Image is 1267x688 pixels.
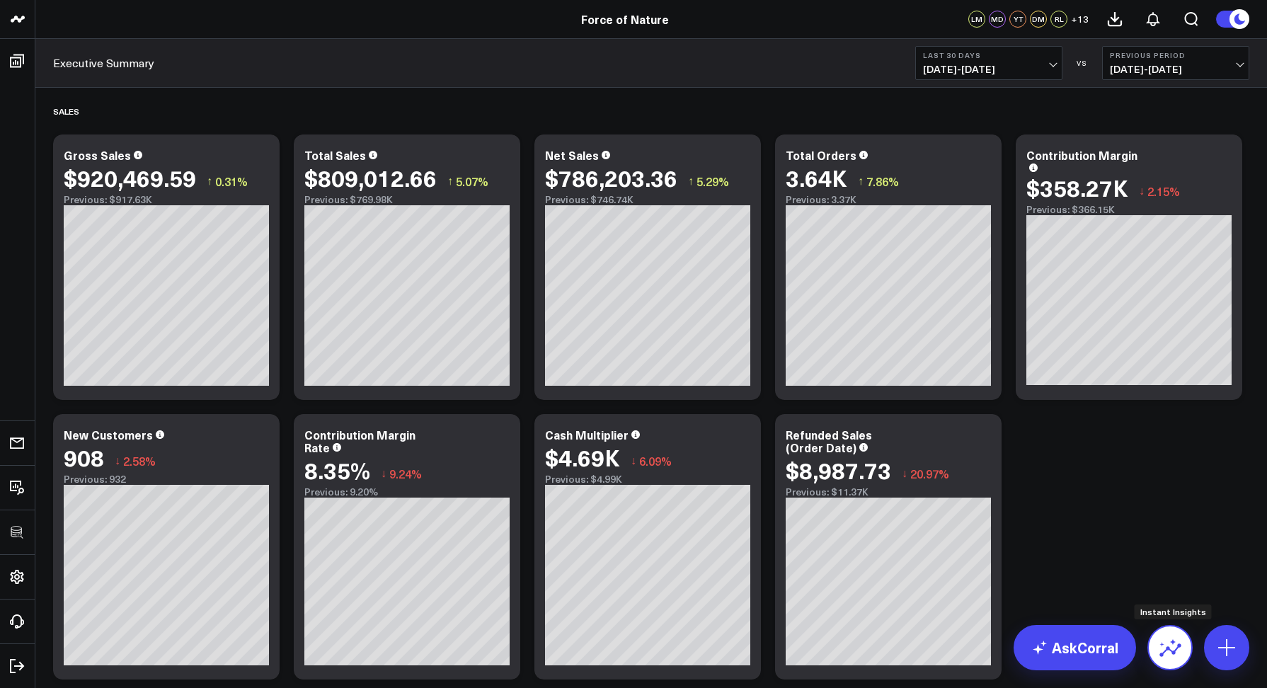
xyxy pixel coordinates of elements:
span: ↓ [115,452,120,470]
div: $809,012.66 [304,165,437,190]
span: ↓ [902,464,907,483]
div: Previous: $366.15K [1026,204,1232,215]
div: 8.35% [304,457,370,483]
span: 2.58% [123,453,156,469]
span: [DATE] - [DATE] [1110,64,1242,75]
div: $920,469.59 [64,165,196,190]
span: 6.09% [639,453,672,469]
div: 908 [64,445,104,470]
div: $786,203.36 [545,165,677,190]
span: 20.97% [910,466,949,481]
div: Previous: $769.98K [304,194,510,205]
button: Previous Period[DATE]-[DATE] [1102,46,1249,80]
div: Total Orders [786,147,856,163]
button: +13 [1071,11,1089,28]
span: 0.31% [215,173,248,189]
div: 3.64K [786,165,847,190]
div: Total Sales [304,147,366,163]
div: Previous: $917.63K [64,194,269,205]
div: Net Sales [545,147,599,163]
div: MD [989,11,1006,28]
span: ↓ [381,464,386,483]
div: Previous: 932 [64,474,269,485]
div: DM [1030,11,1047,28]
div: New Customers [64,427,153,442]
div: Previous: $11.37K [786,486,991,498]
div: $4.69K [545,445,620,470]
div: Cash Multiplier [545,427,629,442]
div: Sales [53,95,79,127]
span: 7.86% [866,173,899,189]
span: ↓ [1139,182,1145,200]
div: $8,987.73 [786,457,891,483]
span: 2.15% [1147,183,1180,199]
span: 5.29% [696,173,729,189]
div: Previous: 9.20% [304,486,510,498]
div: Previous: 3.37K [786,194,991,205]
div: VS [1070,59,1095,67]
a: AskCorral [1014,625,1136,670]
div: Previous: $4.99K [545,474,750,485]
span: 5.07% [456,173,488,189]
div: LM [968,11,985,28]
div: RL [1050,11,1067,28]
div: YT [1009,11,1026,28]
div: Previous: $746.74K [545,194,750,205]
div: $358.27K [1026,175,1128,200]
button: Last 30 Days[DATE]-[DATE] [915,46,1062,80]
span: 9.24% [389,466,422,481]
span: [DATE] - [DATE] [923,64,1055,75]
span: + 13 [1071,14,1089,24]
a: Force of Nature [581,11,669,27]
span: ↑ [858,172,864,190]
b: Last 30 Days [923,51,1055,59]
a: Executive Summary [53,55,154,71]
div: Contribution Margin [1026,147,1137,163]
span: ↓ [631,452,636,470]
div: Gross Sales [64,147,131,163]
span: ↑ [688,172,694,190]
div: Refunded Sales (Order Date) [786,427,872,455]
span: ↑ [207,172,212,190]
div: Contribution Margin Rate [304,427,415,455]
span: ↑ [447,172,453,190]
b: Previous Period [1110,51,1242,59]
